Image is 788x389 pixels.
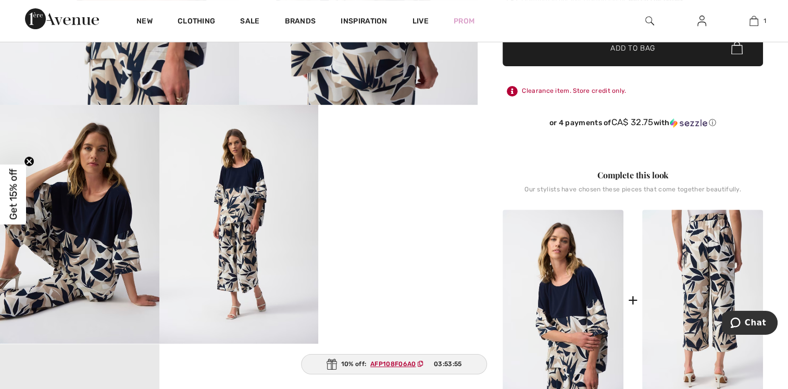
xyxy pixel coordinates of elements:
video: Your browser does not support the video tag. [318,105,478,185]
a: 1 [728,15,779,27]
img: Bag.svg [731,41,743,55]
div: 10% off: [301,354,487,374]
div: + [628,288,637,312]
a: Sign In [689,15,715,28]
a: Prom [454,16,474,27]
div: Complete this look [503,169,763,181]
button: Close teaser [24,156,34,167]
div: or 4 payments ofCA$ 32.75withSezzle Click to learn more about Sezzle [503,117,763,131]
span: 1 [764,16,766,26]
button: Add to Bag [503,30,763,66]
img: Silky Knit Tropical Print Boxy Top Style 251073. 4 [159,105,319,344]
img: My Info [697,15,706,27]
a: Live [412,16,429,27]
a: New [136,17,153,28]
a: Sale [240,17,259,28]
ins: AFP108F06A0 [370,360,416,368]
a: Clothing [178,17,215,28]
div: Clearance item. Store credit only. [503,82,763,101]
div: or 4 payments of with [503,117,763,128]
span: 03:53:55 [434,359,461,369]
img: Sezzle [670,118,707,128]
span: Get 15% off [7,169,19,220]
span: CA$ 32.75 [611,117,654,127]
div: Our stylists have chosen these pieces that come together beautifully. [503,186,763,201]
img: Gift.svg [327,359,337,370]
span: Inspiration [341,17,387,28]
img: 1ère Avenue [25,8,99,29]
iframe: Opens a widget where you can chat to one of our agents [722,311,778,337]
img: My Bag [749,15,758,27]
img: search the website [645,15,654,27]
a: Brands [285,17,316,28]
span: Add to Bag [610,42,655,53]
